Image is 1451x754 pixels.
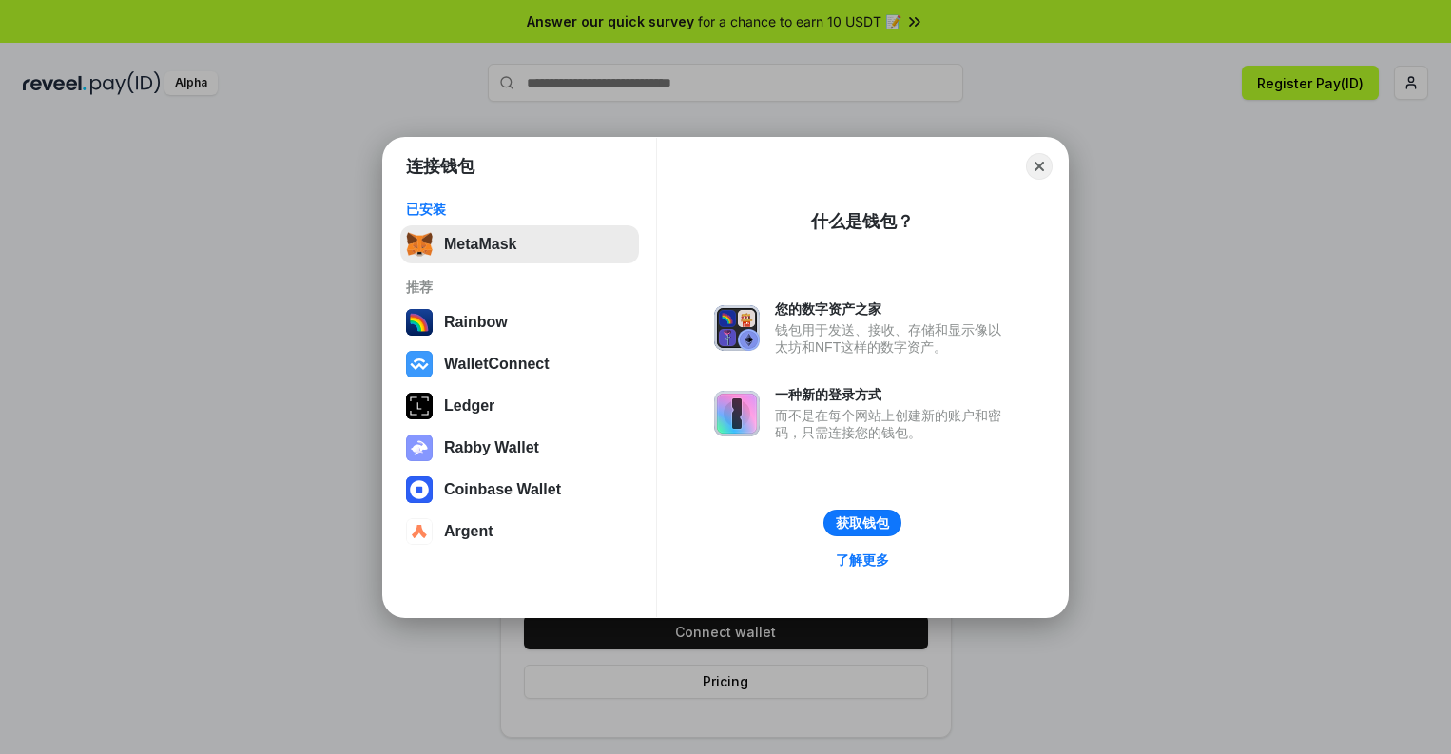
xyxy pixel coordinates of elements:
div: Argent [444,523,493,540]
img: svg+xml,%3Csvg%20xmlns%3D%22http%3A%2F%2Fwww.w3.org%2F2000%2Fsvg%22%20width%3D%2228%22%20height%3... [406,393,433,419]
button: Rabby Wallet [400,429,639,467]
div: 您的数字资产之家 [775,300,1011,318]
div: 钱包用于发送、接收、存储和显示像以太坊和NFT这样的数字资产。 [775,321,1011,356]
button: Close [1026,153,1053,180]
h1: 连接钱包 [406,155,474,178]
img: svg+xml,%3Csvg%20width%3D%22120%22%20height%3D%22120%22%20viewBox%3D%220%200%20120%20120%22%20fil... [406,309,433,336]
button: Coinbase Wallet [400,471,639,509]
div: Rabby Wallet [444,439,539,456]
div: 获取钱包 [836,514,889,532]
div: Coinbase Wallet [444,481,561,498]
div: 一种新的登录方式 [775,386,1011,403]
div: MetaMask [444,236,516,253]
div: 已安装 [406,201,633,218]
button: 获取钱包 [823,510,901,536]
div: 什么是钱包？ [811,210,914,233]
div: Rainbow [444,314,508,331]
img: svg+xml,%3Csvg%20xmlns%3D%22http%3A%2F%2Fwww.w3.org%2F2000%2Fsvg%22%20fill%3D%22none%22%20viewBox... [714,391,760,436]
div: WalletConnect [444,356,550,373]
div: Ledger [444,397,494,415]
div: 了解更多 [836,551,889,569]
div: 而不是在每个网站上创建新的账户和密码，只需连接您的钱包。 [775,407,1011,441]
button: Rainbow [400,303,639,341]
button: Argent [400,512,639,551]
div: 推荐 [406,279,633,296]
img: svg+xml,%3Csvg%20width%3D%2228%22%20height%3D%2228%22%20viewBox%3D%220%200%2028%2028%22%20fill%3D... [406,476,433,503]
img: svg+xml,%3Csvg%20width%3D%2228%22%20height%3D%2228%22%20viewBox%3D%220%200%2028%2028%22%20fill%3D... [406,518,433,545]
img: svg+xml,%3Csvg%20fill%3D%22none%22%20height%3D%2233%22%20viewBox%3D%220%200%2035%2033%22%20width%... [406,231,433,258]
a: 了解更多 [824,548,900,572]
button: Ledger [400,387,639,425]
button: WalletConnect [400,345,639,383]
img: svg+xml,%3Csvg%20xmlns%3D%22http%3A%2F%2Fwww.w3.org%2F2000%2Fsvg%22%20fill%3D%22none%22%20viewBox... [406,435,433,461]
button: MetaMask [400,225,639,263]
img: svg+xml,%3Csvg%20width%3D%2228%22%20height%3D%2228%22%20viewBox%3D%220%200%2028%2028%22%20fill%3D... [406,351,433,377]
img: svg+xml,%3Csvg%20xmlns%3D%22http%3A%2F%2Fwww.w3.org%2F2000%2Fsvg%22%20fill%3D%22none%22%20viewBox... [714,305,760,351]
